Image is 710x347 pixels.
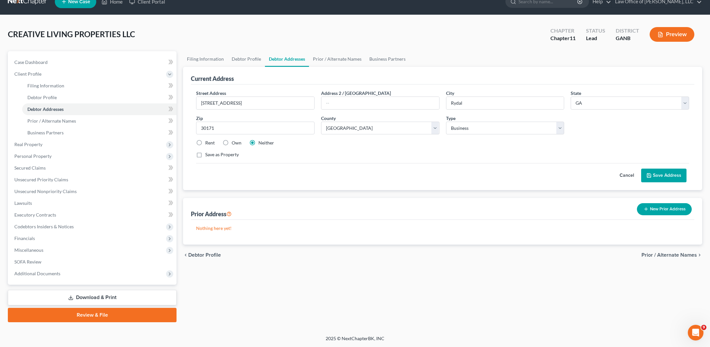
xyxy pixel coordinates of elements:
a: Filing Information [22,80,177,92]
span: Financials [14,235,35,241]
div: Lead [586,35,605,42]
a: Executory Contracts [9,209,177,221]
a: Debtor Addresses [265,51,309,67]
div: Current Address [191,75,234,83]
span: Case Dashboard [14,59,48,65]
span: Client Profile [14,71,41,77]
div: GANB [616,35,639,42]
input: -- [321,97,439,109]
span: Filing Information [27,83,64,88]
span: Street Address [196,90,226,96]
label: Own [232,140,241,146]
span: Business Partners [27,130,64,135]
a: Debtor Profile [22,92,177,103]
a: Review & File [8,308,177,322]
span: Zip [196,115,203,121]
span: Secured Claims [14,165,46,171]
a: Secured Claims [9,162,177,174]
a: Prior / Alternate Names [309,51,365,67]
span: Debtor Profile [27,95,57,100]
label: Type [446,115,455,122]
i: chevron_right [697,252,702,258]
p: Nothing here yet! [196,225,689,232]
label: Save as Property [205,151,239,158]
button: chevron_left Debtor Profile [183,252,221,258]
span: Lawsuits [14,200,32,206]
div: District [616,27,639,35]
a: SOFA Review [9,256,177,268]
span: Miscellaneous [14,247,43,253]
a: Business Partners [22,127,177,139]
button: Preview [650,27,694,42]
button: Save Address [641,169,687,182]
a: Unsecured Nonpriority Claims [9,186,177,197]
button: Cancel [612,169,641,182]
span: Executory Contracts [14,212,56,218]
span: CREATIVE LIVING PROPERTIES LLC [8,29,135,39]
span: 11 [570,35,576,41]
span: Additional Documents [14,271,60,276]
span: SOFA Review [14,259,41,264]
span: Unsecured Priority Claims [14,177,68,182]
div: 2025 © NextChapterBK, INC [169,335,541,347]
span: Unsecured Nonpriority Claims [14,189,77,194]
a: Debtor Addresses [22,103,177,115]
input: Enter street address [196,97,314,109]
iframe: Intercom live chat [688,325,703,340]
div: Chapter [550,35,576,42]
span: City [446,90,454,96]
input: Enter city... [446,97,564,109]
a: Download & Print [8,290,177,305]
span: Debtor Profile [188,252,221,258]
label: Neither [258,140,274,146]
a: Lawsuits [9,197,177,209]
label: Rent [205,140,215,146]
span: County [321,115,336,121]
label: Address 2 / [GEOGRAPHIC_DATA] [321,90,391,97]
div: Status [586,27,605,35]
button: Prior / Alternate Names chevron_right [641,252,702,258]
span: Prior / Alternate Names [27,118,76,124]
a: Debtor Profile [228,51,265,67]
span: Codebtors Insiders & Notices [14,224,74,229]
span: State [571,90,581,96]
span: Personal Property [14,153,52,159]
div: Prior Address [191,210,232,218]
a: Unsecured Priority Claims [9,174,177,186]
a: Case Dashboard [9,56,177,68]
a: Filing Information [183,51,228,67]
button: New Prior Address [637,203,692,215]
span: 9 [701,325,706,330]
span: Prior / Alternate Names [641,252,697,258]
i: chevron_left [183,252,188,258]
input: XXXXX [196,122,315,135]
span: Real Property [14,142,42,147]
a: Business Partners [365,51,409,67]
span: Debtor Addresses [27,106,64,112]
a: Prior / Alternate Names [22,115,177,127]
div: Chapter [550,27,576,35]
